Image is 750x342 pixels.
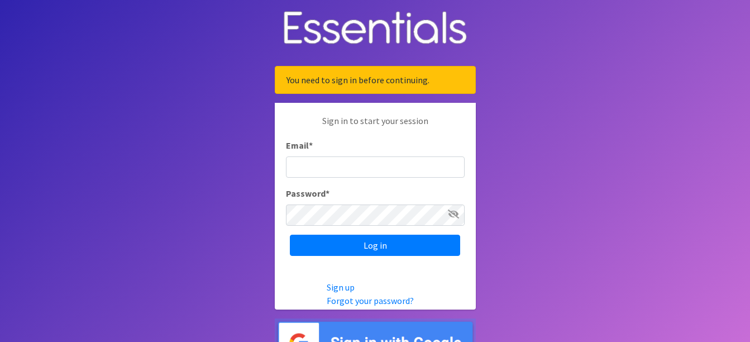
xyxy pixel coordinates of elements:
abbr: required [326,188,329,199]
input: Log in [290,235,460,256]
div: You need to sign in before continuing. [275,66,476,94]
abbr: required [309,140,313,151]
label: Email [286,139,313,152]
a: Forgot your password? [327,295,414,306]
label: Password [286,187,329,200]
p: Sign in to start your session [286,114,465,139]
a: Sign up [327,282,355,293]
